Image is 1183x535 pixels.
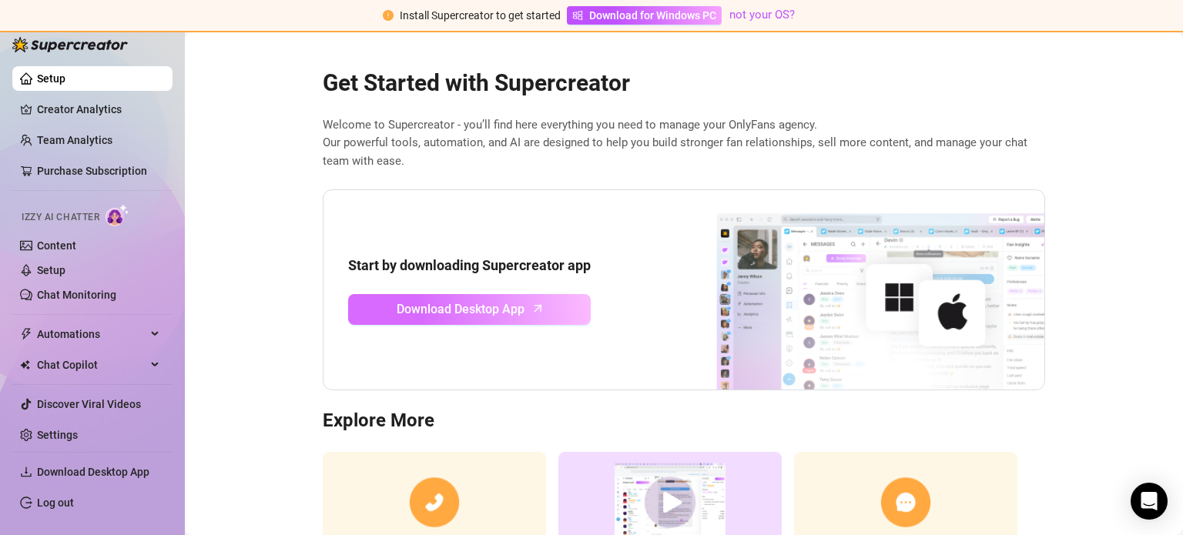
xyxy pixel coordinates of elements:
span: Automations [37,322,146,346]
img: logo-BBDzfeDw.svg [12,37,128,52]
img: download app [659,190,1044,390]
span: windows [572,10,583,21]
a: Setup [37,264,65,276]
a: Download Desktop Apparrow-up [348,294,591,325]
span: thunderbolt [20,328,32,340]
a: Discover Viral Videos [37,398,141,410]
a: Settings [37,429,78,441]
span: Download Desktop App [37,466,149,478]
img: Chat Copilot [20,359,30,370]
span: Download Desktop App [397,299,524,319]
a: Creator Analytics [37,97,160,122]
a: Team Analytics [37,134,112,146]
strong: Start by downloading Supercreator app [348,257,591,273]
a: Chat Monitoring [37,289,116,301]
a: Setup [37,72,65,85]
span: download [20,466,32,478]
div: Open Intercom Messenger [1131,483,1168,520]
h2: Get Started with Supercreator [323,69,1045,98]
span: Chat Copilot [37,353,146,377]
a: Download for Windows PC [567,6,722,25]
span: Download for Windows PC [589,7,716,24]
h3: Explore More [323,409,1045,433]
span: arrow-up [529,299,547,317]
span: Welcome to Supercreator - you’ll find here everything you need to manage your OnlyFans agency. Ou... [323,116,1045,171]
span: exclamation-circle [383,10,394,21]
a: Purchase Subscription [37,159,160,183]
a: not your OS? [729,8,795,22]
span: Izzy AI Chatter [22,210,99,225]
a: Log out [37,497,74,509]
span: Install Supercreator to get started [400,9,561,22]
a: Content [37,239,76,252]
img: AI Chatter [106,204,129,226]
